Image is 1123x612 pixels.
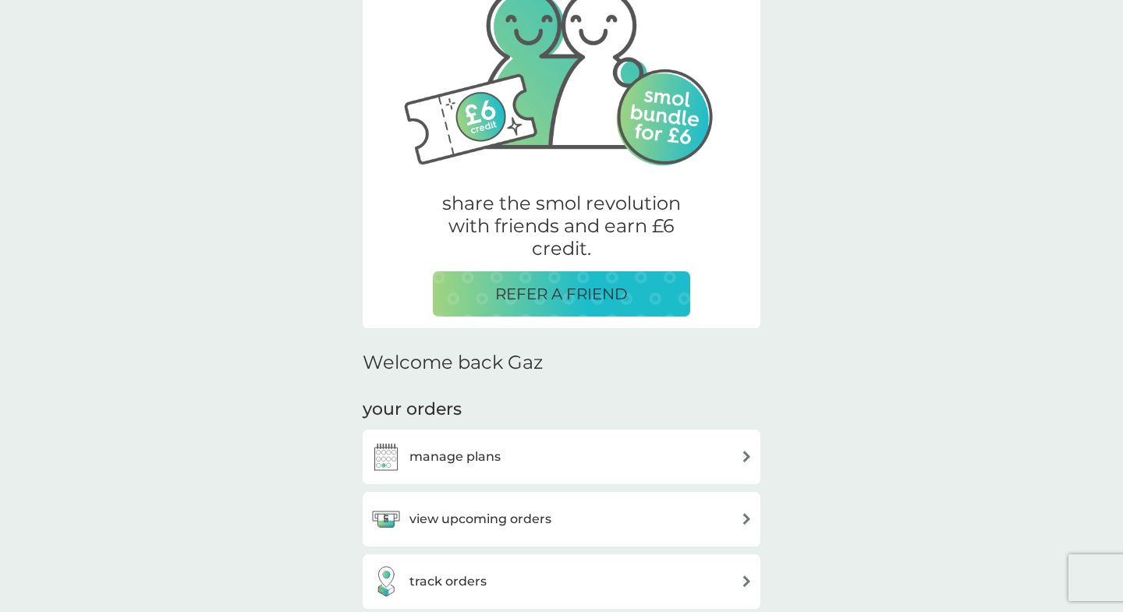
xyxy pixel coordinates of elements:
h2: Welcome back Gaz [363,352,543,374]
img: arrow right [741,513,753,525]
button: REFER A FRIEND [433,271,690,317]
p: share the smol revolution with friends and earn £6 credit. [433,193,690,260]
p: REFER A FRIEND [495,281,628,306]
h3: track orders [409,571,487,592]
h3: manage plans [409,447,501,467]
img: arrow right [741,575,753,587]
h3: your orders [363,398,462,422]
img: arrow right [741,451,753,462]
h3: view upcoming orders [409,509,551,529]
